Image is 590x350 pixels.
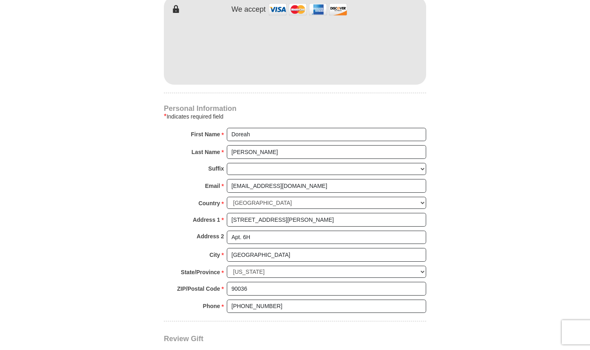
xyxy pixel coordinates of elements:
[203,300,220,312] strong: Phone
[164,105,426,112] h4: Personal Information
[191,129,220,140] strong: First Name
[192,146,220,158] strong: Last Name
[205,180,220,192] strong: Email
[193,214,220,225] strong: Address 1
[268,1,348,18] img: credit cards accepted
[181,267,220,278] strong: State/Province
[208,163,224,174] strong: Suffix
[232,5,266,14] h4: We accept
[199,198,220,209] strong: Country
[164,335,203,343] span: Review Gift
[197,231,224,242] strong: Address 2
[177,283,220,294] strong: ZIP/Postal Code
[164,112,426,121] div: Indicates required field
[209,249,220,260] strong: City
